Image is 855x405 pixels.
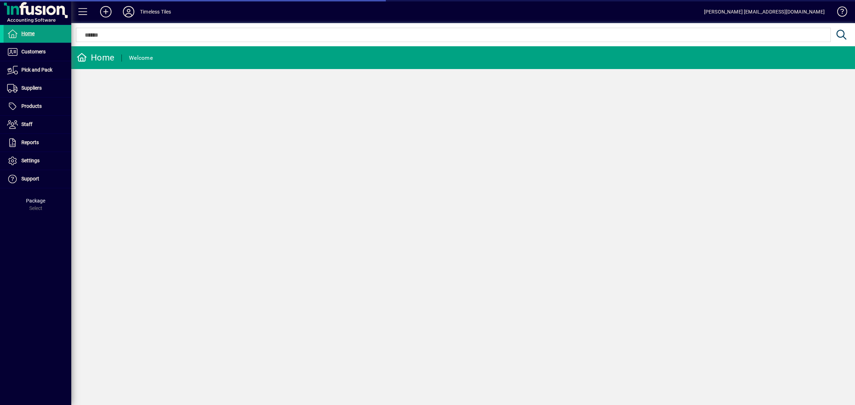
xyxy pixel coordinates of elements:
[4,170,71,188] a: Support
[21,140,39,145] span: Reports
[21,49,46,54] span: Customers
[704,6,825,17] div: [PERSON_NAME] [EMAIL_ADDRESS][DOMAIN_NAME]
[4,134,71,152] a: Reports
[21,103,42,109] span: Products
[21,31,35,36] span: Home
[832,1,846,25] a: Knowledge Base
[21,121,32,127] span: Staff
[21,158,40,163] span: Settings
[94,5,117,18] button: Add
[117,5,140,18] button: Profile
[77,52,114,63] div: Home
[129,52,153,64] div: Welcome
[21,67,52,73] span: Pick and Pack
[4,98,71,115] a: Products
[21,85,42,91] span: Suppliers
[140,6,171,17] div: Timeless Tiles
[26,198,45,204] span: Package
[4,61,71,79] a: Pick and Pack
[21,176,39,182] span: Support
[4,116,71,133] a: Staff
[4,43,71,61] a: Customers
[4,152,71,170] a: Settings
[4,79,71,97] a: Suppliers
